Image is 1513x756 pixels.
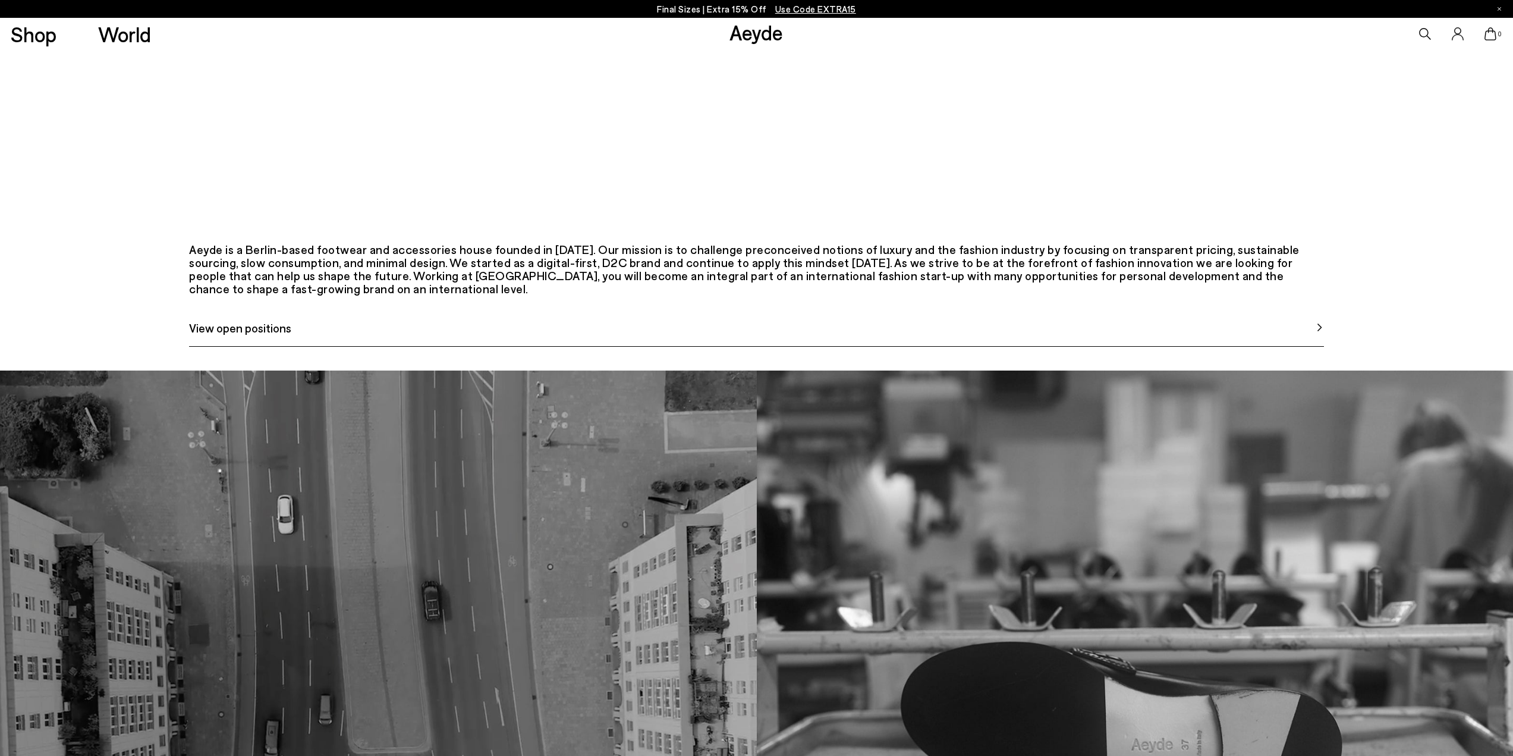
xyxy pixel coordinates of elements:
[1484,27,1496,40] a: 0
[11,24,56,45] a: Shop
[1315,323,1324,332] img: svg%3E
[657,2,856,17] p: Final Sizes | Extra 15% Off
[189,319,291,337] span: View open positions
[1496,31,1502,37] span: 0
[98,24,151,45] a: World
[729,20,783,45] a: Aeyde
[189,319,1324,347] a: View open positions
[189,243,1324,295] div: Aeyde is a Berlin-based footwear and accessories house founded in [DATE]. Our mission is to chall...
[775,4,856,14] span: Navigate to /collections/ss25-final-sizes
